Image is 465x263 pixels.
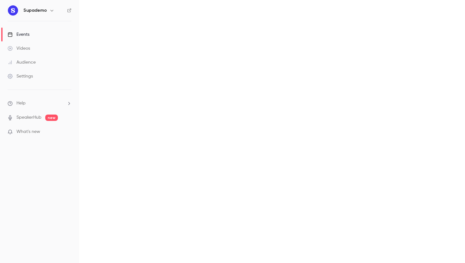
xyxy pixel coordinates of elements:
[8,5,18,16] img: Supademo
[16,114,41,121] a: SpeakerHub
[8,59,36,66] div: Audience
[23,7,47,14] h6: Supademo
[16,100,26,107] span: Help
[8,100,71,107] li: help-dropdown-opener
[45,115,58,121] span: new
[16,128,40,135] span: What's new
[8,73,33,79] div: Settings
[8,45,30,52] div: Videos
[8,31,29,38] div: Events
